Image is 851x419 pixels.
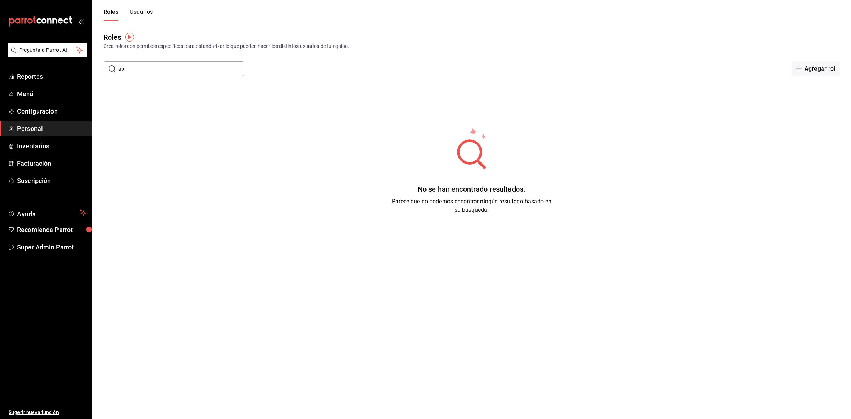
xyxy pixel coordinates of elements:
[9,409,86,416] span: Sugerir nueva función
[5,51,87,59] a: Pregunta a Parrot AI
[118,62,244,76] input: Buscar rol
[17,89,86,99] span: Menú
[17,159,86,168] span: Facturación
[8,43,87,57] button: Pregunta a Parrot AI
[17,225,86,235] span: Recomienda Parrot
[104,9,118,21] button: Roles
[130,9,153,21] button: Usuarios
[17,141,86,151] span: Inventarios
[19,46,76,54] span: Pregunta a Parrot AI
[104,9,153,21] div: navigation tabs
[792,61,840,76] button: Agregar rol
[125,33,134,42] img: Tooltip marker
[17,209,77,217] span: Ayuda
[17,72,86,81] span: Reportes
[78,18,84,24] button: open_drawer_menu
[17,124,86,133] span: Personal
[17,242,86,252] span: Super Admin Parrot
[392,184,551,194] div: No se han encontrado resultados.
[17,176,86,186] span: Suscripción
[17,106,86,116] span: Configuración
[104,32,121,43] div: Roles
[104,43,840,50] div: Crea roles con permisos específicos para estandarizar lo que pueden hacer los distintos usuarios ...
[392,198,551,213] span: Parece que no podemos encontrar ningún resultado basado en su búsqueda.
